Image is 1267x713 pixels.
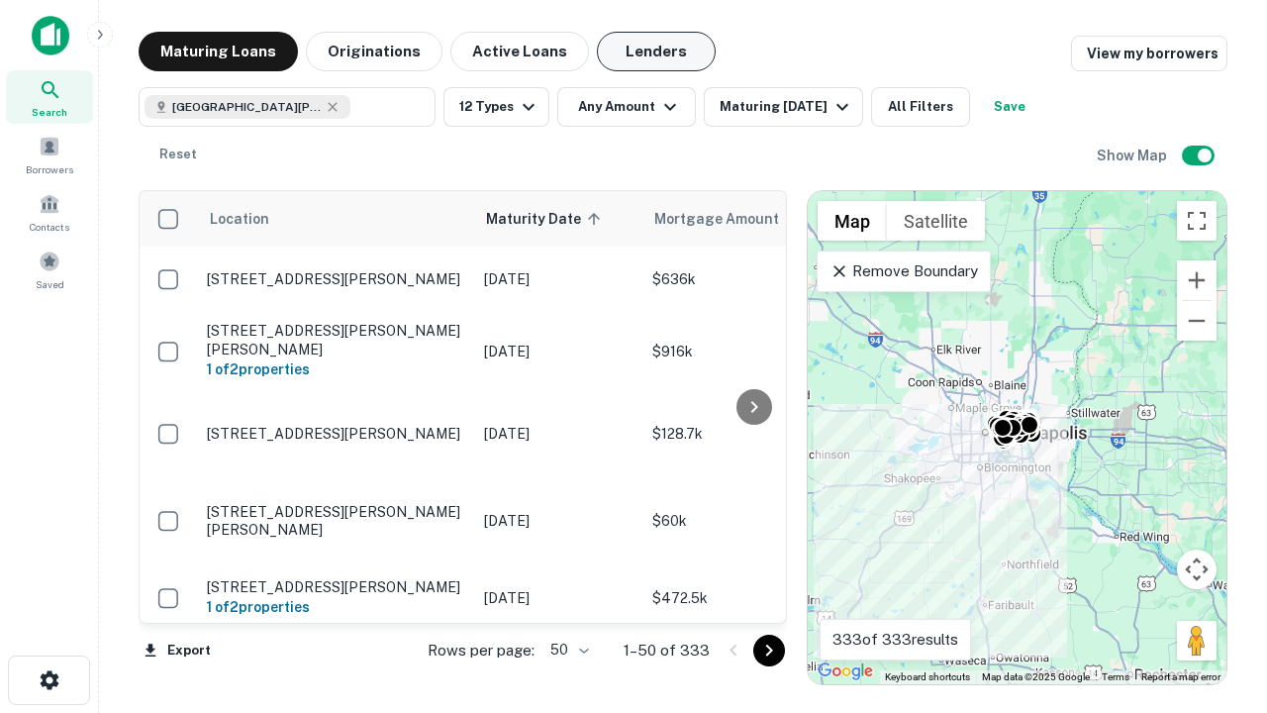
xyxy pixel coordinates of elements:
button: Toggle fullscreen view [1177,201,1217,241]
button: Originations [306,32,442,71]
span: Maturity Date [486,207,607,231]
button: Lenders [597,32,716,71]
p: $60k [652,510,850,532]
button: Show street map [818,201,887,241]
a: Saved [6,243,93,296]
p: $472.5k [652,587,850,609]
span: [GEOGRAPHIC_DATA][PERSON_NAME], [GEOGRAPHIC_DATA], [GEOGRAPHIC_DATA] [172,98,321,116]
iframe: Chat Widget [1168,491,1267,586]
span: Mortgage Amount [654,207,805,231]
button: Save your search to get updates of matches that match your search criteria. [978,87,1041,127]
h6: Show Map [1097,145,1170,166]
span: Map data ©2025 Google [982,671,1090,682]
a: Terms (opens in new tab) [1102,671,1129,682]
p: [STREET_ADDRESS][PERSON_NAME] [207,425,464,443]
div: Maturing [DATE] [720,95,854,119]
img: Google [813,659,878,684]
button: Maturing [DATE] [704,87,863,127]
th: Mortgage Amount [642,191,860,247]
button: Keyboard shortcuts [885,670,970,684]
button: Any Amount [557,87,696,127]
p: [DATE] [484,587,633,609]
p: 333 of 333 results [832,628,958,652]
p: [STREET_ADDRESS][PERSON_NAME] [207,270,464,288]
th: Location [197,191,474,247]
span: Borrowers [26,161,73,177]
span: Contacts [30,219,69,235]
a: Search [6,70,93,124]
a: Report a map error [1141,671,1220,682]
a: Contacts [6,185,93,239]
button: Maturing Loans [139,32,298,71]
p: [DATE] [484,510,633,532]
span: Search [32,104,67,120]
a: Open this area in Google Maps (opens a new window) [813,659,878,684]
button: Zoom in [1177,260,1217,300]
button: Show satellite imagery [887,201,985,241]
p: 1–50 of 333 [624,639,710,662]
button: Zoom out [1177,301,1217,341]
span: Saved [36,276,64,292]
p: [STREET_ADDRESS][PERSON_NAME][PERSON_NAME] [207,322,464,357]
a: Borrowers [6,128,93,181]
div: 0 0 [808,191,1226,684]
p: [DATE] [484,268,633,290]
button: Active Loans [450,32,589,71]
p: $636k [652,268,850,290]
button: Export [139,636,216,665]
button: 12 Types [443,87,549,127]
p: Rows per page: [428,639,535,662]
button: Drag Pegman onto the map to open Street View [1177,621,1217,661]
p: [DATE] [484,341,633,362]
p: [STREET_ADDRESS][PERSON_NAME] [207,578,464,596]
button: Go to next page [753,635,785,666]
p: [DATE] [484,423,633,445]
p: Remove Boundary [829,259,977,283]
img: capitalize-icon.png [32,16,69,55]
p: [STREET_ADDRESS][PERSON_NAME][PERSON_NAME] [207,503,464,539]
p: $128.7k [652,423,850,445]
a: View my borrowers [1071,36,1227,71]
h6: 1 of 2 properties [207,596,464,618]
th: Maturity Date [474,191,642,247]
h6: 1 of 2 properties [207,358,464,380]
span: Location [209,207,269,231]
p: $916k [652,341,850,362]
div: 50 [542,636,592,664]
button: All Filters [871,87,970,127]
button: Reset [146,135,210,174]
